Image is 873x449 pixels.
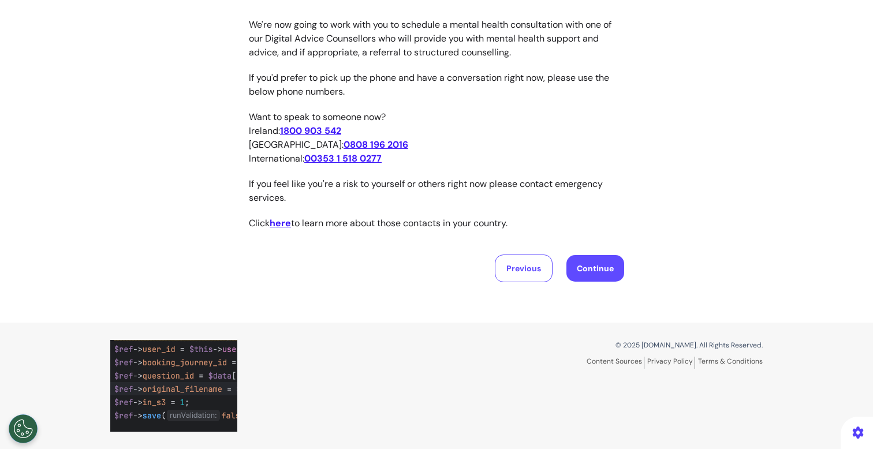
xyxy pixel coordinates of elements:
[445,340,763,350] p: © 2025 [DOMAIN_NAME]. All Rights Reserved.
[249,18,624,59] p: We're now going to work with you to schedule a mental health consultation with one of our Digital...
[249,138,624,152] div: [GEOGRAPHIC_DATA]:
[698,357,763,366] a: Terms & Conditions
[249,124,624,138] div: Ireland:
[495,255,553,282] button: Previous
[249,216,624,230] p: Click to learn more about those contacts in your country.
[344,139,408,151] a: 0808 196 2016
[280,125,341,137] a: 1800 903 542
[566,255,624,282] button: Continue
[249,152,624,166] div: International:
[249,177,624,205] p: If you feel like you're a risk to yourself or others right now please contact emergency services.
[9,414,38,443] button: Open Preferences
[270,217,291,229] a: here
[249,71,624,99] p: If you'd prefer to pick up the phone and have a conversation right now, please use the below phon...
[647,357,695,369] a: Privacy Policy
[249,110,624,124] p: Want to speak to someone now?
[587,357,644,369] a: Content Sources
[110,340,237,431] img: Spectrum.Life logo
[304,152,382,164] a: 00353 1 518 0277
